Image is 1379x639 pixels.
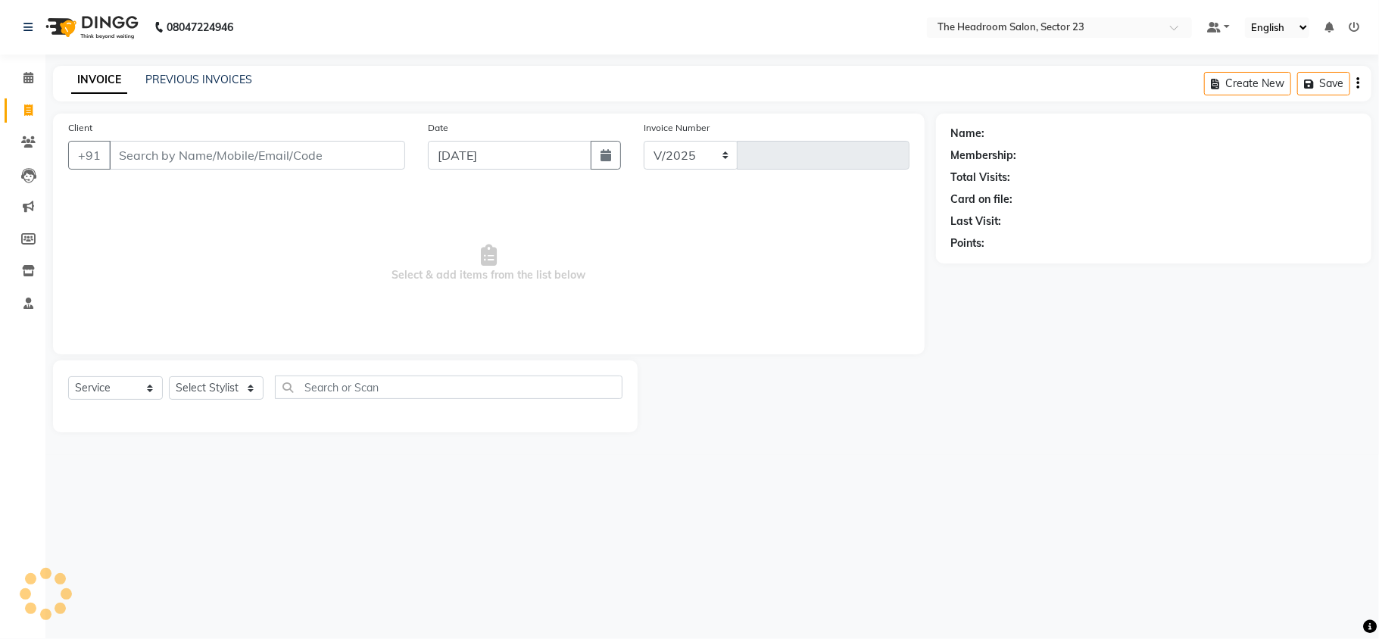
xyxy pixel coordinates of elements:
[68,188,909,339] span: Select & add items from the list below
[1204,72,1291,95] button: Create New
[644,121,710,135] label: Invoice Number
[951,126,985,142] div: Name:
[951,192,1013,207] div: Card on file:
[428,121,448,135] label: Date
[951,235,985,251] div: Points:
[1297,72,1350,95] button: Save
[145,73,252,86] a: PREVIOUS INVOICES
[167,6,233,48] b: 08047224946
[951,214,1002,229] div: Last Visit:
[71,67,127,94] a: INVOICE
[39,6,142,48] img: logo
[275,376,622,399] input: Search or Scan
[951,170,1011,185] div: Total Visits:
[109,141,405,170] input: Search by Name/Mobile/Email/Code
[951,148,1017,164] div: Membership:
[68,121,92,135] label: Client
[68,141,111,170] button: +91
